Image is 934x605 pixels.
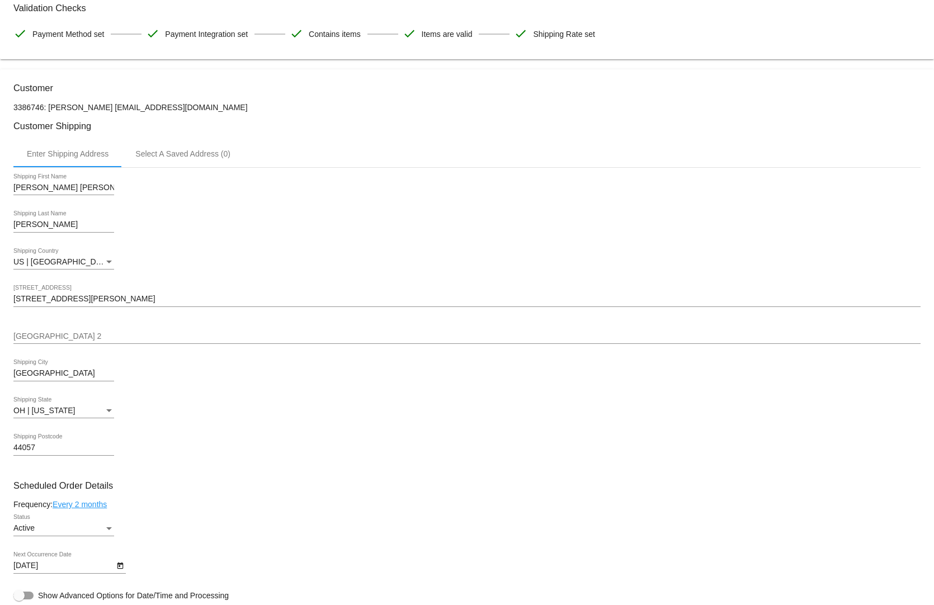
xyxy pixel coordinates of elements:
div: Select A Saved Address (0) [135,149,230,158]
mat-icon: check [403,27,416,40]
p: 3386746: [PERSON_NAME] [EMAIL_ADDRESS][DOMAIN_NAME] [13,103,921,112]
span: Items are valid [422,22,473,46]
h3: Scheduled Order Details [13,480,921,491]
span: Payment Method set [32,22,104,46]
span: US | [GEOGRAPHIC_DATA] [13,257,112,266]
mat-icon: check [13,27,27,40]
span: Contains items [309,22,361,46]
input: Shipping Street 1 [13,295,921,304]
span: Show Advanced Options for Date/Time and Processing [38,590,229,601]
input: Shipping City [13,369,114,378]
input: Next Occurrence Date [13,561,114,570]
h3: Customer Shipping [13,121,921,131]
input: Shipping Last Name [13,220,114,229]
span: Payment Integration set [165,22,248,46]
h3: Customer [13,83,921,93]
span: Shipping Rate set [533,22,595,46]
input: Shipping First Name [13,183,114,192]
div: Enter Shipping Address [27,149,109,158]
mat-select: Shipping Country [13,258,114,267]
span: Active [13,523,35,532]
button: Open calendar [114,559,126,571]
a: Every 2 months [53,500,107,509]
input: Shipping Postcode [13,443,114,452]
h3: Validation Checks [13,3,921,13]
input: Shipping Street 2 [13,332,921,341]
mat-select: Shipping State [13,407,114,415]
mat-select: Status [13,524,114,533]
mat-icon: check [290,27,303,40]
div: Frequency: [13,500,921,509]
mat-icon: check [514,27,527,40]
span: OH | [US_STATE] [13,406,75,415]
mat-icon: check [146,27,159,40]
